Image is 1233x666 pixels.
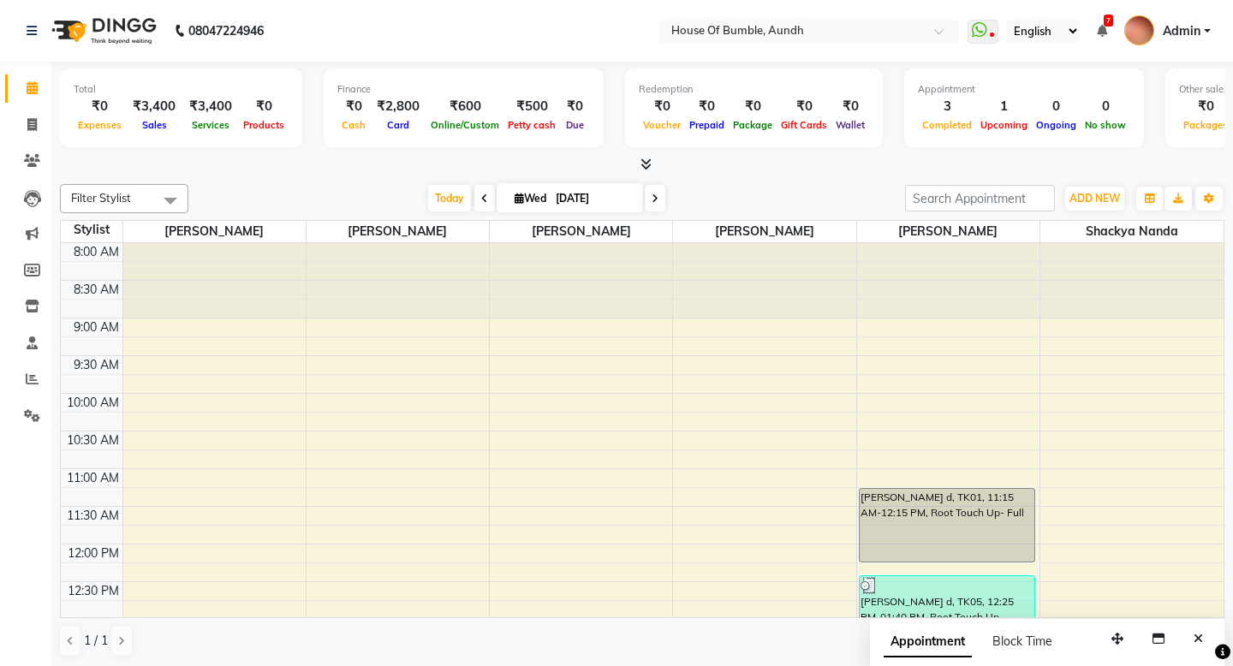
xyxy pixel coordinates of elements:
[673,221,855,242] span: [PERSON_NAME]
[1097,23,1107,39] a: 7
[639,97,685,116] div: ₹0
[70,318,122,336] div: 9:00 AM
[63,469,122,487] div: 11:00 AM
[777,119,831,131] span: Gift Cards
[976,119,1032,131] span: Upcoming
[1186,626,1211,652] button: Close
[1069,192,1120,205] span: ADD NEW
[337,119,370,131] span: Cash
[64,582,122,600] div: 12:30 PM
[188,7,264,55] b: 08047224946
[74,97,126,116] div: ₹0
[182,97,239,116] div: ₹3,400
[1179,97,1232,116] div: ₹0
[74,82,289,97] div: Total
[126,97,182,116] div: ₹3,400
[490,221,672,242] span: [PERSON_NAME]
[71,191,131,205] span: Filter Stylist
[729,97,777,116] div: ₹0
[428,185,471,211] span: Today
[503,97,560,116] div: ₹500
[337,82,590,97] div: Finance
[1081,119,1130,131] span: No show
[138,119,171,131] span: Sales
[123,221,306,242] span: [PERSON_NAME]
[70,356,122,374] div: 9:30 AM
[337,97,370,116] div: ₹0
[857,221,1039,242] span: [PERSON_NAME]
[905,185,1055,211] input: Search Appointment
[74,119,126,131] span: Expenses
[188,119,234,131] span: Services
[1065,187,1124,211] button: ADD NEW
[63,507,122,525] div: 11:30 AM
[503,119,560,131] span: Petty cash
[63,431,122,449] div: 10:30 AM
[831,119,869,131] span: Wallet
[860,489,1034,562] div: [PERSON_NAME] d, TK01, 11:15 AM-12:15 PM, Root Touch Up- Full
[61,221,122,239] div: Stylist
[1040,221,1224,242] span: Shackya Nanda
[639,82,869,97] div: Redemption
[84,632,108,650] span: 1 / 1
[1032,119,1081,131] span: Ongoing
[1179,119,1232,131] span: Packages
[239,119,289,131] span: Products
[551,186,636,211] input: 2025-09-03
[370,97,426,116] div: ₹2,800
[64,544,122,562] div: 12:00 PM
[831,97,869,116] div: ₹0
[976,97,1032,116] div: 1
[884,627,972,657] span: Appointment
[992,633,1052,649] span: Block Time
[1124,15,1154,45] img: Admin
[1032,97,1081,116] div: 0
[239,97,289,116] div: ₹0
[639,119,685,131] span: Voucher
[729,119,777,131] span: Package
[70,243,122,261] div: 8:00 AM
[685,97,729,116] div: ₹0
[918,119,976,131] span: Completed
[307,221,489,242] span: [PERSON_NAME]
[63,394,122,412] div: 10:00 AM
[426,97,503,116] div: ₹600
[777,97,831,116] div: ₹0
[1081,97,1130,116] div: 0
[685,119,729,131] span: Prepaid
[426,119,503,131] span: Online/Custom
[1163,22,1200,40] span: Admin
[560,97,590,116] div: ₹0
[1104,15,1113,27] span: 7
[44,7,161,55] img: logo
[383,119,414,131] span: Card
[510,192,551,205] span: Wed
[918,97,976,116] div: 3
[562,119,588,131] span: Due
[918,82,1130,97] div: Appointment
[70,281,122,299] div: 8:30 AM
